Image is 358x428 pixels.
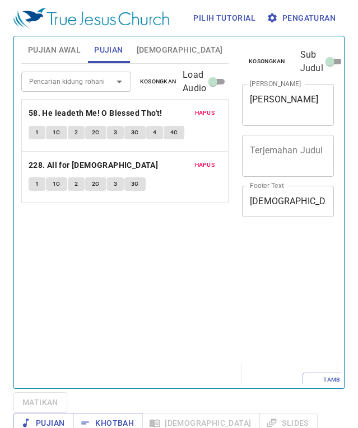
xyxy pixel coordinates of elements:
[29,126,45,139] button: 1
[75,128,78,138] span: 2
[85,177,106,191] button: 2C
[124,126,146,139] button: 3C
[29,106,162,120] b: 58. He leadeth Me! O Blessed Tho't!
[242,55,292,68] button: Kosongkan
[13,8,169,28] img: True Jesus Church
[85,126,106,139] button: 2C
[92,128,100,138] span: 2C
[250,94,326,115] textarea: [PERSON_NAME]
[29,177,45,191] button: 1
[195,108,215,118] span: Hapus
[111,74,127,90] button: Open
[68,126,85,139] button: 2
[242,361,337,419] div: Daftar Khotbah(1)KosongkanTambah ke Daftar
[140,77,176,87] span: Kosongkan
[164,126,185,139] button: 4C
[124,177,146,191] button: 3C
[303,373,356,408] button: Tambah ke Daftar
[264,8,340,29] button: Pengaturan
[193,11,255,25] span: Pilih tutorial
[188,158,222,172] button: Hapus
[249,57,285,67] span: Kosongkan
[170,128,178,138] span: 4C
[28,43,81,57] span: Pujian Awal
[29,158,160,172] button: 228. All for [DEMOGRAPHIC_DATA]
[107,177,124,191] button: 3
[68,177,85,191] button: 2
[35,179,39,189] span: 1
[238,229,317,358] iframe: from-child
[189,8,260,29] button: Pilih tutorial
[114,128,117,138] span: 3
[269,11,336,25] span: Pengaturan
[183,68,206,95] span: Load Audio
[53,179,61,189] span: 1C
[46,126,67,139] button: 1C
[137,43,223,57] span: [DEMOGRAPHIC_DATA]
[35,128,39,138] span: 1
[46,177,67,191] button: 1C
[53,128,61,138] span: 1C
[114,179,117,189] span: 3
[75,179,78,189] span: 2
[29,158,158,172] b: 228. All for [DEMOGRAPHIC_DATA]
[153,128,156,138] span: 4
[188,106,222,120] button: Hapus
[92,179,100,189] span: 2C
[146,126,163,139] button: 4
[131,128,139,138] span: 3C
[133,75,183,88] button: Kosongkan
[310,375,348,406] span: Tambah ke Daftar
[131,179,139,189] span: 3C
[94,43,123,57] span: Pujian
[251,383,301,397] button: Kosongkan
[300,48,323,75] span: Sub Judul
[107,126,124,139] button: 3
[29,106,164,120] button: 58. He leadeth Me! O Blessed Tho't!
[195,160,215,170] span: Hapus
